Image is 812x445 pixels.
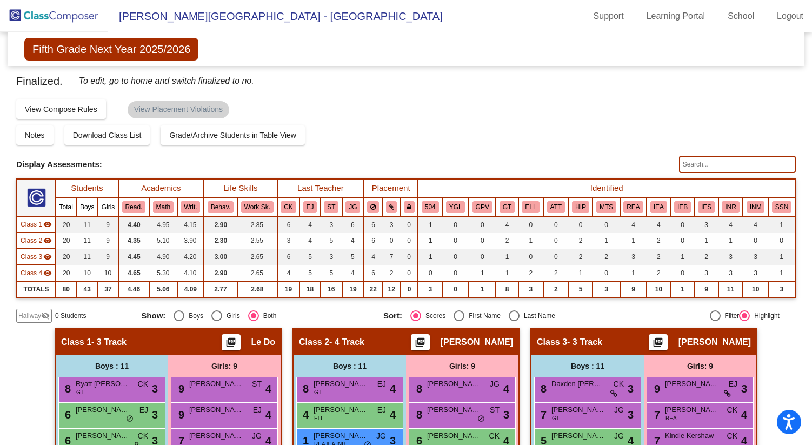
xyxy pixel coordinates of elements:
[17,233,56,249] td: Zina Stricherz - 4 Track
[184,311,203,321] div: Boys
[593,216,620,233] td: 0
[614,378,624,390] span: CK
[128,101,229,118] mat-chip: View Placement Violations
[647,265,670,281] td: 2
[300,383,309,395] span: 8
[204,179,277,198] th: Life Skills
[500,201,515,213] button: GT
[17,216,56,233] td: Le Do - 3 Track
[768,265,795,281] td: 1
[56,249,76,265] td: 20
[718,281,743,297] td: 11
[729,378,737,390] span: EJ
[43,253,52,261] mat-icon: visibility
[277,198,299,216] th: Charlotte Kettner
[411,334,430,350] button: Print Students Details
[76,378,130,389] span: Ryatt [PERSON_NAME]
[695,249,718,265] td: 2
[16,99,106,119] button: View Compose Rules
[204,281,237,297] td: 2.77
[718,249,743,265] td: 3
[181,201,200,213] button: Writ.
[679,156,796,173] input: Search...
[620,249,647,265] td: 3
[168,355,281,377] div: Girls: 9
[418,233,442,249] td: 1
[149,233,177,249] td: 5.10
[469,281,496,297] td: 1
[647,198,670,216] th: IEP-Academic
[569,265,593,281] td: 1
[414,337,427,352] mat-icon: picture_as_pdf
[670,233,694,249] td: 0
[56,233,76,249] td: 20
[294,355,406,377] div: Boys : 11
[651,383,660,395] span: 9
[277,216,299,233] td: 6
[303,201,317,213] button: EJ
[299,281,321,297] td: 18
[638,8,714,25] a: Learning Portal
[718,198,743,216] th: Intervention-Currently In Reading Intervention
[743,198,768,216] th: Intervention-Currently In Math Intervention
[161,125,305,145] button: Grade/Archive Students in Table View
[364,265,383,281] td: 6
[321,265,342,281] td: 5
[518,198,543,216] th: English Language Learner
[418,281,442,297] td: 3
[329,337,364,348] span: - 4 Track
[543,198,569,216] th: Attendance Issues
[567,337,602,348] span: - 3 Track
[73,131,142,140] span: Download Class List
[56,265,76,281] td: 20
[118,233,149,249] td: 4.35
[695,281,718,297] td: 9
[177,265,204,281] td: 4.10
[647,249,670,265] td: 2
[427,378,481,389] span: [PERSON_NAME]
[342,281,364,297] td: 19
[76,281,98,297] td: 43
[743,265,768,281] td: 3
[743,216,768,233] td: 4
[98,216,118,233] td: 9
[299,198,321,216] th: Emily Jelden
[189,378,243,389] span: [PERSON_NAME]
[718,216,743,233] td: 4
[741,381,747,397] span: 3
[469,265,496,281] td: 1
[469,216,496,233] td: 0
[382,198,401,216] th: Keep with students
[418,249,442,265] td: 1
[364,249,383,265] td: 4
[750,311,780,321] div: Highlight
[593,249,620,265] td: 2
[650,201,667,213] button: IEA
[118,281,149,297] td: 4.46
[585,8,633,25] a: Support
[518,265,543,281] td: 2
[118,179,204,198] th: Academics
[401,216,418,233] td: 0
[698,201,715,213] button: IES
[382,216,401,233] td: 3
[252,378,262,390] span: ST
[98,281,118,297] td: 37
[418,265,442,281] td: 0
[204,216,237,233] td: 2.90
[364,198,383,216] th: Keep away students
[76,265,98,281] td: 10
[17,281,56,297] td: TOTALS
[237,216,277,233] td: 2.85
[382,265,401,281] td: 2
[314,388,322,396] span: GT
[76,388,84,396] span: GT
[464,311,501,321] div: First Name
[768,216,795,233] td: 1
[152,381,158,397] span: 3
[277,233,299,249] td: 3
[21,236,42,245] span: Class 2
[21,268,42,278] span: Class 4
[469,233,496,249] td: 0
[177,249,204,265] td: 4.20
